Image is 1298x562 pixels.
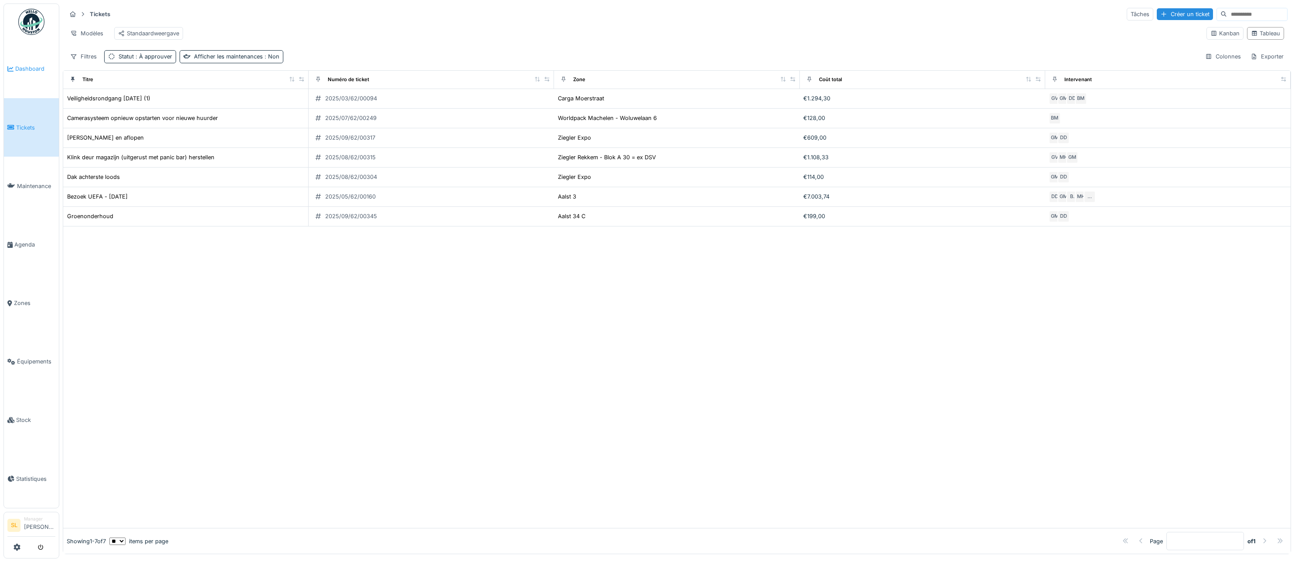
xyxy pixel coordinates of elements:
[1049,171,1061,183] div: GM
[1057,132,1070,144] div: DD
[66,27,107,40] div: Modèles
[558,212,585,220] div: Aalst 34 C
[1157,8,1213,20] div: Créer un ticket
[1057,210,1070,223] div: DD
[194,52,279,61] div: Afficher les maintenances
[325,192,376,201] div: 2025/05/62/00160
[16,475,55,483] span: Statistiques
[109,537,168,545] div: items per page
[15,65,55,73] span: Dashboard
[325,114,377,122] div: 2025/07/62/00249
[66,50,101,63] div: Filtres
[1049,112,1061,124] div: BM
[67,114,218,122] div: Camerasysteem opnieuw opstarten voor nieuwe huurder
[82,76,93,83] div: Titre
[803,94,1042,103] div: €1.294,30
[4,157,59,215] a: Maintenance
[803,114,1042,122] div: €128,00
[4,274,59,332] a: Zones
[134,53,172,60] span: : À approuver
[14,240,55,249] span: Agenda
[14,299,55,307] span: Zones
[1066,93,1078,105] div: DD
[67,537,106,545] div: Showing 1 - 7 of 7
[558,173,591,181] div: Ziegler Expo
[67,94,150,103] div: Veiligheidsrondgang [DATE] (1)
[573,76,585,83] div: Zone
[4,449,59,508] a: Statistiques
[24,516,55,535] li: [PERSON_NAME]
[325,153,376,161] div: 2025/08/62/00315
[16,416,55,424] span: Stock
[118,29,179,38] div: Standaardweergave
[1064,76,1092,83] div: Intervenant
[4,215,59,274] a: Agenda
[328,76,369,83] div: Numéro de ticket
[803,153,1042,161] div: €1.108,33
[67,134,144,142] div: [PERSON_NAME] en aflopen
[7,519,20,532] li: SL
[1049,210,1061,223] div: GM
[325,134,375,142] div: 2025/09/62/00317
[4,332,59,391] a: Équipements
[18,9,44,35] img: Badge_color-CXgf-gQk.svg
[17,182,55,190] span: Maintenance
[819,76,842,83] div: Coût total
[4,391,59,449] a: Stock
[24,516,55,522] div: Manager
[1049,191,1061,203] div: DD
[558,134,591,142] div: Ziegler Expo
[1066,151,1078,164] div: GM
[67,192,128,201] div: Bezoek UEFA - [DATE]
[1127,8,1153,21] div: Tâches
[1075,191,1087,203] div: MH
[67,173,120,181] div: Dak achterste loods
[325,94,377,103] div: 2025/03/62/00094
[1057,191,1070,203] div: GM
[1049,93,1061,105] div: GV
[67,212,113,220] div: Groenonderhoud
[7,516,55,537] a: SL Manager[PERSON_NAME]
[1084,191,1096,203] div: …
[4,40,59,98] a: Dashboard
[1150,537,1163,545] div: Page
[1057,171,1070,183] div: DD
[1210,29,1240,38] div: Kanban
[325,173,377,181] div: 2025/08/62/00304
[1247,50,1288,63] div: Exporter
[1247,537,1256,545] strong: of 1
[325,212,377,220] div: 2025/09/62/00345
[803,212,1042,220] div: €199,00
[803,134,1042,142] div: €609,00
[1251,29,1280,38] div: Tableau
[558,94,604,103] div: Carga Moerstraat
[1049,132,1061,144] div: GM
[1057,151,1070,164] div: MH
[558,153,656,161] div: Ziegler Rekkem - Blok A 30 = ex DSV
[1057,93,1070,105] div: GM
[1201,50,1245,63] div: Colonnes
[558,192,576,201] div: Aalst 3
[119,52,172,61] div: Statut
[803,192,1042,201] div: €7.003,74
[263,53,279,60] span: : Non
[4,98,59,157] a: Tickets
[1075,93,1087,105] div: BM
[803,173,1042,181] div: €114,00
[558,114,657,122] div: Worldpack Machelen - Woluwelaan 6
[67,153,214,161] div: Klink deur magazijn (uitgerust met panic bar) herstellen
[17,357,55,366] span: Équipements
[16,123,55,132] span: Tickets
[1066,191,1078,203] div: B.
[86,10,114,18] strong: Tickets
[1049,151,1061,164] div: GV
